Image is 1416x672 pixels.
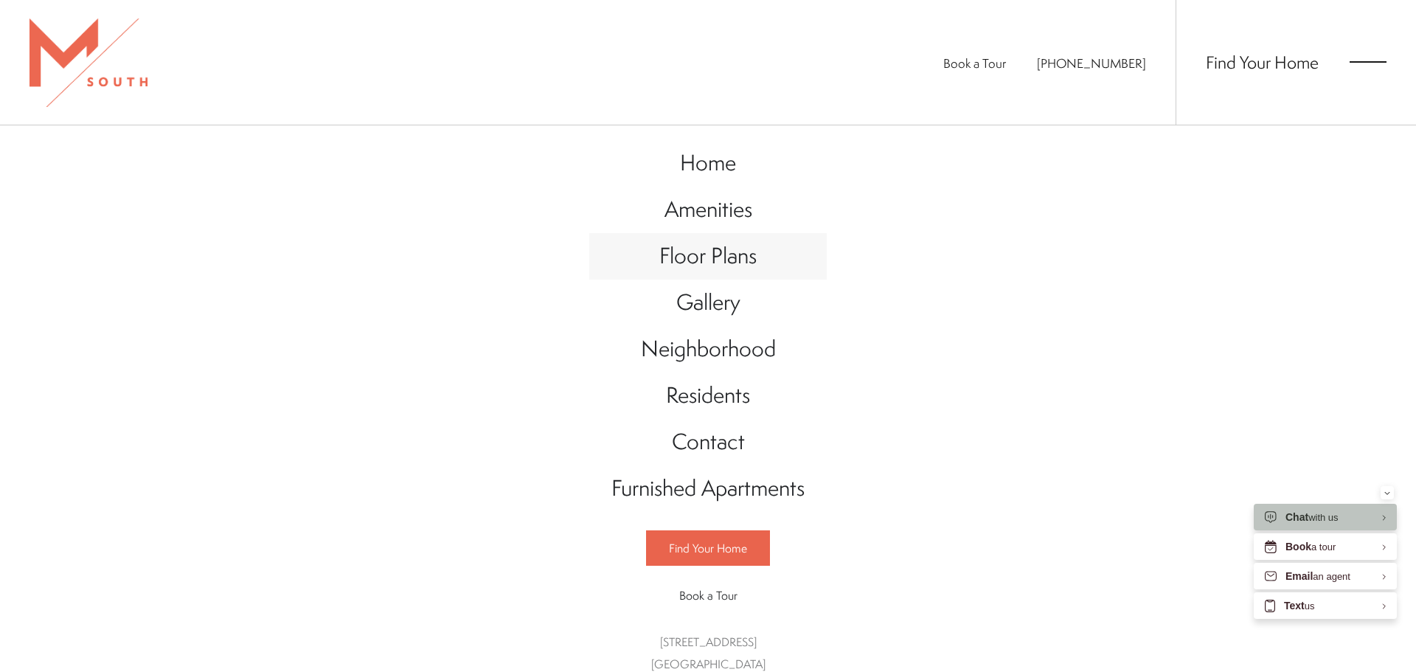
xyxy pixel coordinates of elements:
span: Find Your Home [669,540,747,556]
span: Residents [666,380,750,410]
a: Go to Home [589,140,827,187]
a: Find Your Home [646,530,770,566]
span: Neighborhood [641,333,776,364]
span: Book a Tour [679,587,737,603]
img: MSouth [29,18,147,107]
span: Furnished Apartments [611,473,805,503]
a: Go to Gallery [589,280,827,326]
a: Go to Neighborhood [589,326,827,373]
span: Floor Plans [659,240,757,271]
a: Go to Furnished Apartments (opens in a new tab) [589,465,827,512]
span: [PHONE_NUMBER] [1037,55,1146,72]
a: Go to Amenities [589,187,827,233]
span: Contact [672,426,745,457]
a: Find Your Home [1206,50,1319,74]
a: Call Us at 813-570-8014 [1037,55,1146,72]
a: Book a Tour [646,578,770,612]
span: Amenities [664,194,752,224]
span: Home [680,148,736,178]
a: Go to Floor Plans [589,233,827,280]
a: Go to Contact [589,419,827,465]
a: Book a Tour [943,55,1006,72]
span: Gallery [676,287,740,317]
button: Open Menu [1350,55,1386,69]
a: Get Directions to 5110 South Manhattan Avenue Tampa, FL 33611 [651,634,766,672]
a: Go to Residents [589,373,827,419]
